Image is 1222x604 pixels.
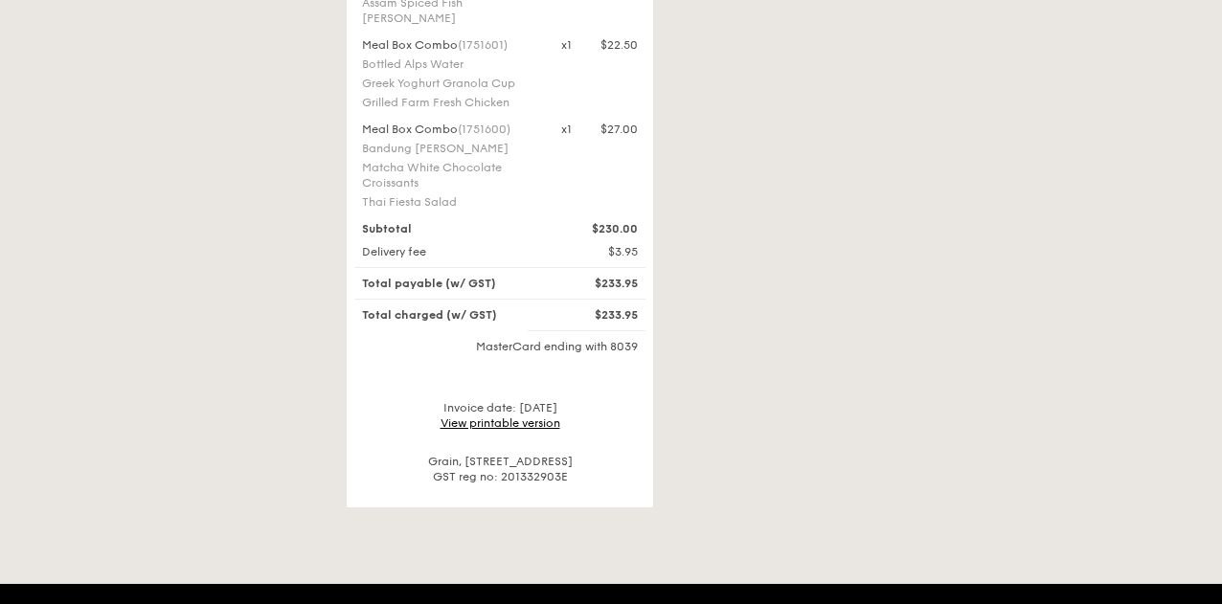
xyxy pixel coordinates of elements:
[362,194,538,210] div: Thai Fiesta Salad
[550,276,649,291] div: $233.95
[362,160,538,190] div: Matcha White Chocolate Croissants
[351,221,550,236] div: Subtotal
[354,454,645,484] div: Grain, [STREET_ADDRESS] GST reg no: 201332903E
[458,123,510,136] span: (1751600)
[351,307,550,323] div: Total charged (w/ GST)
[362,277,496,290] span: Total payable (w/ GST)
[550,221,649,236] div: $230.00
[458,38,508,52] span: (1751601)
[561,122,572,137] div: x1
[362,95,538,110] div: Grilled Farm Fresh Chicken
[354,400,645,431] div: Invoice date: [DATE]
[600,122,638,137] div: $27.00
[441,416,560,430] a: View printable version
[351,244,550,259] div: Delivery fee
[362,141,538,156] div: Bandung [PERSON_NAME]
[362,76,538,91] div: Greek Yoghurt Granola Cup
[600,37,638,53] div: $22.50
[550,307,649,323] div: $233.95
[354,339,645,354] div: MasterCard ending with 8039
[362,56,538,72] div: Bottled Alps Water
[362,37,538,53] div: Meal Box Combo
[550,244,649,259] div: $3.95
[362,122,538,137] div: Meal Box Combo
[561,37,572,53] div: x1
